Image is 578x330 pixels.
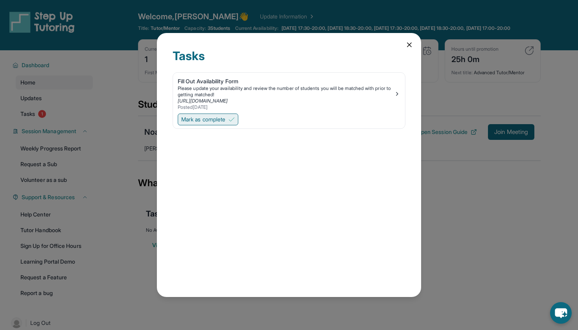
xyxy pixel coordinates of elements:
button: Mark as complete [178,114,238,125]
a: [URL][DOMAIN_NAME] [178,98,228,104]
div: Fill Out Availability Form [178,77,394,85]
a: Fill Out Availability FormPlease update your availability and review the number of students you w... [173,73,405,112]
button: chat-button [550,302,572,324]
div: Posted [DATE] [178,104,394,110]
img: Mark as complete [228,116,235,123]
div: Please update your availability and review the number of students you will be matched with prior ... [178,85,394,98]
span: Mark as complete [181,115,225,123]
div: Tasks [173,49,405,72]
